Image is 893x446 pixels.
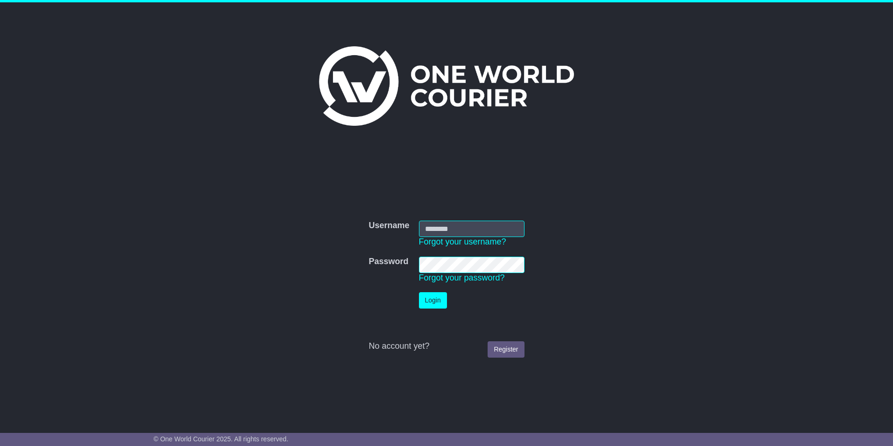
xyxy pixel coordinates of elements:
label: Username [369,221,409,231]
button: Login [419,292,447,309]
label: Password [369,257,408,267]
a: Register [488,341,524,358]
a: Forgot your password? [419,273,505,282]
img: One World [319,46,574,126]
a: Forgot your username? [419,237,506,246]
span: © One World Courier 2025. All rights reserved. [154,435,289,443]
div: No account yet? [369,341,524,352]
